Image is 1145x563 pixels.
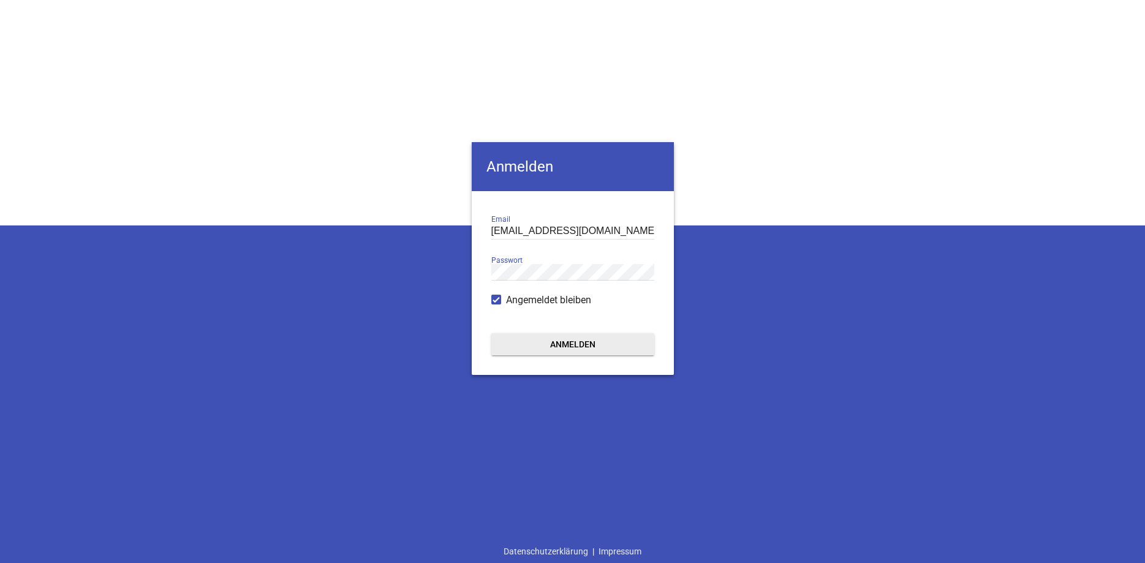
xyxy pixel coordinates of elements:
a: Datenschutzerklärung [499,540,592,563]
span: Angemeldet bleiben [506,293,591,308]
button: Anmelden [491,333,654,355]
h4: Anmelden [472,142,674,191]
div: | [499,540,646,563]
a: Impressum [594,540,646,563]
